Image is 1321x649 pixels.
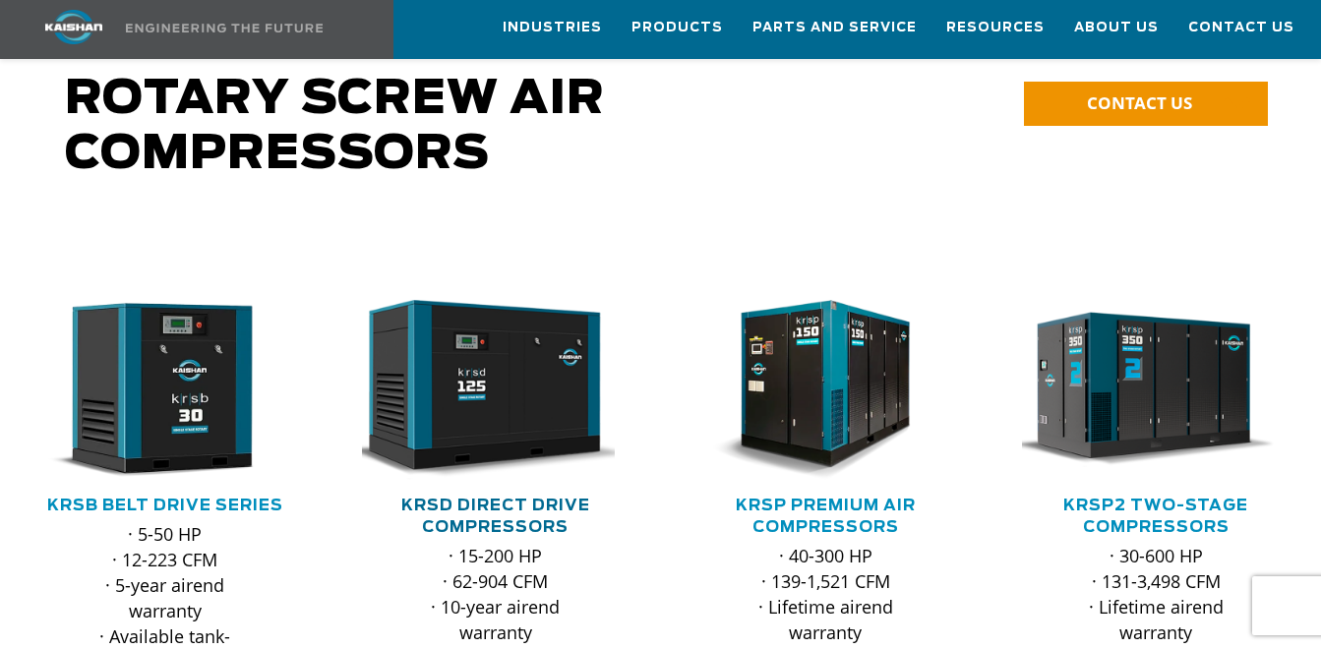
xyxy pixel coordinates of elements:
[65,76,605,178] span: Rotary Screw Air Compressors
[1022,300,1290,480] div: krsp350
[362,300,630,480] div: krsd125
[401,498,590,535] a: KRSD Direct Drive Compressors
[752,17,917,39] span: Parts and Service
[126,24,323,32] img: Engineering the future
[1188,17,1294,39] span: Contact Us
[503,1,602,54] a: Industries
[736,498,916,535] a: KRSP Premium Air Compressors
[1074,1,1159,54] a: About Us
[347,300,615,480] img: krsd125
[946,17,1045,39] span: Resources
[631,1,723,54] a: Products
[1074,17,1159,39] span: About Us
[631,17,723,39] span: Products
[752,1,917,54] a: Parts and Service
[678,300,945,480] img: krsp150
[503,17,602,39] span: Industries
[17,300,284,480] img: krsb30
[1087,91,1192,114] span: CONTACT US
[1024,82,1268,126] a: CONTACT US
[692,300,960,480] div: krsp150
[47,498,283,513] a: KRSB Belt Drive Series
[1063,498,1248,535] a: KRSP2 Two-Stage Compressors
[946,1,1045,54] a: Resources
[1007,300,1275,480] img: krsp350
[31,300,299,480] div: krsb30
[1188,1,1294,54] a: Contact Us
